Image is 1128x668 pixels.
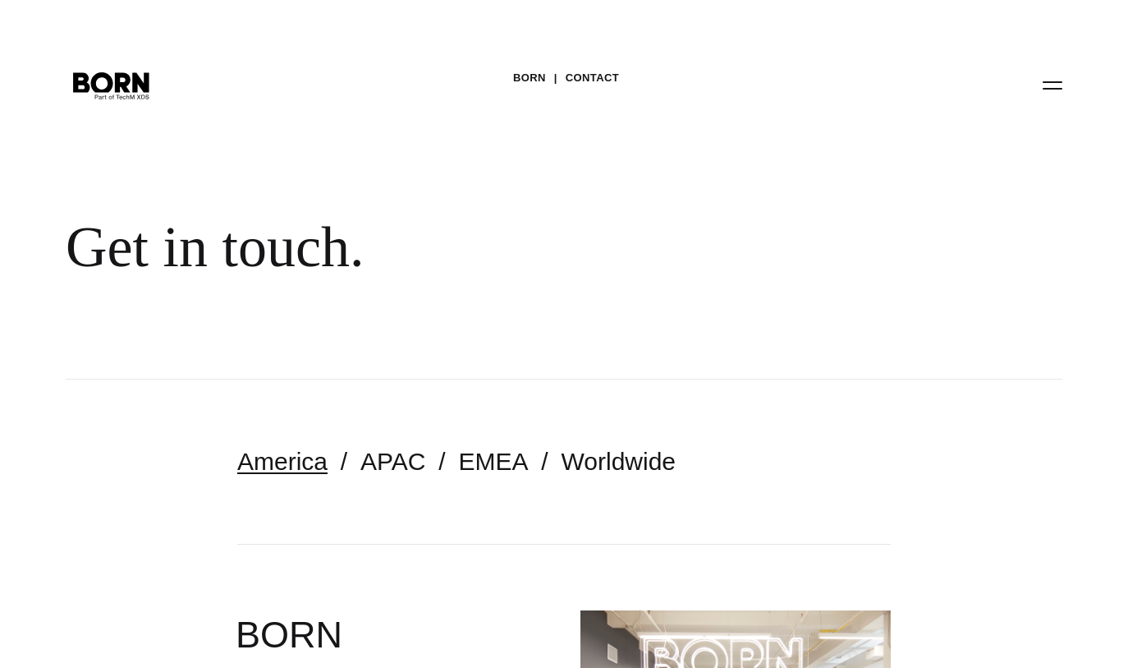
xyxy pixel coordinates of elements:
[459,448,529,475] a: EMEA
[237,448,328,475] a: America
[562,448,676,475] a: Worldwide
[66,214,1002,281] div: Get in touch.
[1033,67,1072,102] button: Open
[513,66,546,90] a: BORN
[566,66,619,90] a: Contact
[360,448,425,475] a: APAC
